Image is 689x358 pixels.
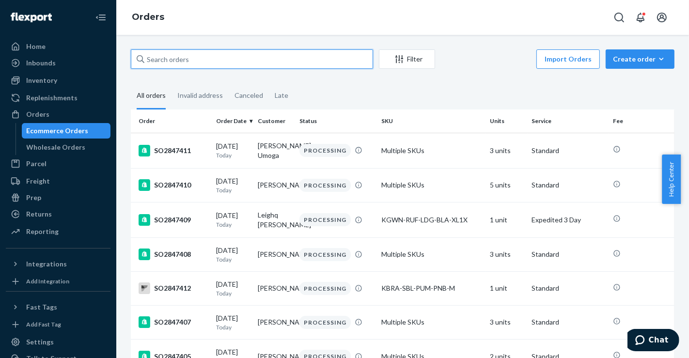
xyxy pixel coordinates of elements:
[486,271,528,305] td: 1 unit
[26,302,57,312] div: Fast Tags
[26,337,54,347] div: Settings
[6,156,110,171] a: Parcel
[6,256,110,272] button: Integrations
[26,227,59,236] div: Reporting
[532,249,605,259] p: Standard
[26,259,67,269] div: Integrations
[22,123,111,139] a: Ecommerce Orders
[139,145,208,156] div: SO2847411
[299,248,351,261] div: PROCESSING
[6,206,110,222] a: Returns
[22,140,111,155] a: Wholesale Orders
[254,237,296,271] td: [PERSON_NAME]
[139,179,208,191] div: SO2847410
[139,282,208,294] div: SO2847412
[26,277,69,285] div: Add Integration
[26,42,46,51] div: Home
[610,8,629,27] button: Open Search Box
[216,176,250,194] div: [DATE]
[6,299,110,315] button: Fast Tags
[254,168,296,202] td: [PERSON_NAME]
[216,151,250,159] p: Today
[652,8,672,27] button: Open account menu
[377,109,486,133] th: SKU
[6,73,110,88] a: Inventory
[6,190,110,205] a: Prep
[216,220,250,229] p: Today
[27,126,89,136] div: Ecommerce Orders
[631,8,650,27] button: Open notifications
[486,237,528,271] td: 3 units
[26,209,52,219] div: Returns
[299,144,351,157] div: PROCESSING
[254,305,296,339] td: [PERSON_NAME]
[377,305,486,339] td: Multiple SKUs
[532,283,605,293] p: Standard
[662,155,681,204] span: Help Center
[26,193,41,202] div: Prep
[131,109,212,133] th: Order
[275,83,288,108] div: Late
[296,109,377,133] th: Status
[532,215,605,225] p: Expedited 3 Day
[254,133,296,168] td: [PERSON_NAME] Umoga
[6,334,110,350] a: Settings
[377,168,486,202] td: Multiple SKUs
[299,179,351,192] div: PROCESSING
[216,255,250,264] p: Today
[216,323,250,331] p: Today
[216,141,250,159] div: [DATE]
[486,202,528,237] td: 1 unit
[26,93,78,103] div: Replenishments
[6,55,110,71] a: Inbounds
[216,313,250,331] div: [DATE]
[6,107,110,122] a: Orders
[235,83,263,108] div: Canceled
[379,54,435,64] div: Filter
[139,249,208,260] div: SO2847408
[613,54,667,64] div: Create order
[627,329,679,353] iframe: Opens a widget where you can chat to one of our agents
[606,49,674,69] button: Create order
[26,320,61,328] div: Add Fast Tag
[486,133,528,168] td: 3 units
[6,173,110,189] a: Freight
[26,109,49,119] div: Orders
[139,316,208,328] div: SO2847407
[6,276,110,287] a: Add Integration
[254,271,296,305] td: [PERSON_NAME]
[26,76,57,85] div: Inventory
[532,317,605,327] p: Standard
[532,180,605,190] p: Standard
[216,280,250,297] div: [DATE]
[139,214,208,226] div: SO2847409
[254,202,296,237] td: Leighq [PERSON_NAME]
[216,186,250,194] p: Today
[6,90,110,106] a: Replenishments
[6,224,110,239] a: Reporting
[216,211,250,229] div: [DATE]
[381,283,482,293] div: KBRA-SBL-PUM-PNB-M
[299,213,351,226] div: PROCESSING
[528,109,609,133] th: Service
[377,133,486,168] td: Multiple SKUs
[379,49,435,69] button: Filter
[216,246,250,264] div: [DATE]
[137,83,166,109] div: All orders
[216,289,250,297] p: Today
[381,215,482,225] div: KGWN-RUF-LDG-BLA-XL1X
[536,49,600,69] button: Import Orders
[6,319,110,330] a: Add Fast Tag
[27,142,86,152] div: Wholesale Orders
[212,109,254,133] th: Order Date
[91,8,110,27] button: Close Navigation
[609,109,674,133] th: Fee
[132,12,164,22] a: Orders
[486,168,528,202] td: 5 units
[486,305,528,339] td: 3 units
[26,58,56,68] div: Inbounds
[486,109,528,133] th: Units
[124,3,172,31] ol: breadcrumbs
[299,316,351,329] div: PROCESSING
